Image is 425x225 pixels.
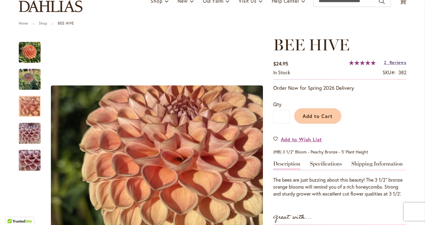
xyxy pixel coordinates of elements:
[19,42,41,63] img: BEE HIVE
[19,21,28,25] a: Home
[58,21,74,25] strong: BEE HIVE
[273,212,312,222] strong: Great with...
[294,108,341,124] button: Add to Cart
[273,161,407,197] div: Detailed Product Info
[398,69,407,76] div: 382
[310,161,342,170] a: Specifications
[273,101,281,107] span: Qty
[390,59,407,65] span: Reviews
[273,136,322,143] a: Add to Wish List
[273,149,407,155] p: (MB) 3 1/2" Bloom - Peachy Bronze - 5' Plant Height
[273,69,290,76] span: In stock
[19,90,47,117] div: BEE HIVE
[303,113,333,119] span: Add to Cart
[39,21,47,25] a: Shop
[19,36,47,63] div: BEE HIVE
[273,35,350,54] span: BEE HIVE
[273,69,290,76] div: Availability
[384,59,387,65] span: 2
[19,117,47,144] div: BEE HIVE
[19,144,41,171] div: BEE HIVE
[273,161,300,170] a: Description
[383,69,396,76] strong: SKU
[5,203,22,220] iframe: Launch Accessibility Center
[281,136,322,143] span: Add to Wish List
[19,63,47,90] div: BEE HIVE
[273,84,407,92] p: Order Now for Spring 2026 Delivery
[273,60,288,67] span: $24.95
[349,60,376,65] div: 100%
[351,161,403,170] a: Shipping Information
[19,119,41,148] img: BEE HIVE
[19,69,41,90] img: BEE HIVE
[8,144,51,177] img: BEE HIVE
[273,176,407,197] div: The bees are just buzzing about this beauty! The 3 1/2” bronze orange blooms will remind you of a...
[384,59,406,65] a: 2 Reviews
